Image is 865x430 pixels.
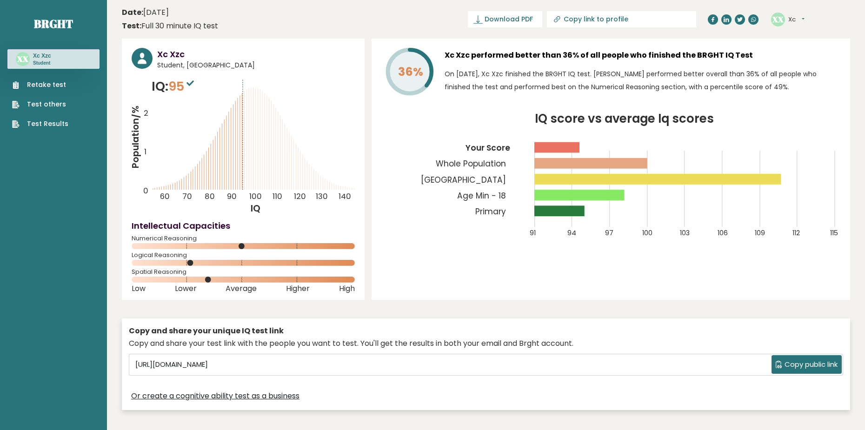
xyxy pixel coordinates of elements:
[33,60,51,66] p: Student
[398,64,423,80] tspan: 36%
[226,287,257,291] span: Average
[535,110,714,127] tspan: IQ score vs average Iq scores
[132,287,146,291] span: Low
[205,191,215,202] tspan: 80
[122,20,141,31] b: Test:
[445,48,840,63] h3: Xc Xzc performed better than 36% of all people who finished the BRGHT IQ Test
[436,158,506,169] tspan: Whole Population
[129,106,142,168] tspan: Population/%
[475,206,506,217] tspan: Primary
[605,228,613,238] tspan: 97
[129,325,843,337] div: Copy and share your unique IQ test link
[465,142,510,153] tspan: Your Score
[17,53,29,64] text: XX
[421,174,506,185] tspan: [GEOGRAPHIC_DATA]
[227,191,237,202] tspan: 90
[122,20,218,32] div: Full 30 minute IQ test
[316,191,328,202] tspan: 130
[12,119,68,129] a: Test Results
[168,78,196,95] span: 95
[286,287,310,291] span: Higher
[122,7,143,18] b: Date:
[642,228,652,238] tspan: 100
[175,287,197,291] span: Lower
[157,48,355,60] h3: Xc Xzc
[144,146,146,157] tspan: 1
[132,253,355,257] span: Logical Reasoning
[34,16,73,31] a: Brght
[567,228,576,238] tspan: 94
[132,237,355,240] span: Numerical Reasoning
[788,15,805,24] button: Xc
[182,191,192,202] tspan: 70
[144,108,148,119] tspan: 2
[132,270,355,274] span: Spatial Reasoning
[772,13,784,24] text: XX
[160,191,170,202] tspan: 60
[12,99,68,109] a: Test others
[445,67,840,93] p: On [DATE], Xc Xzc finished the BRGHT IQ test. [PERSON_NAME] performed better overall than 36% of ...
[485,14,533,24] span: Download PDF
[251,202,261,215] tspan: IQ
[122,7,169,18] time: [DATE]
[530,228,536,238] tspan: 91
[755,228,765,238] tspan: 109
[830,228,838,238] tspan: 115
[157,60,355,70] span: Student, [GEOGRAPHIC_DATA]
[457,190,506,201] tspan: Age Min - 18
[131,390,299,402] a: Or create a cognitive ability test as a business
[143,185,148,196] tspan: 0
[718,228,728,238] tspan: 106
[273,191,282,202] tspan: 110
[132,219,355,232] h4: Intellectual Capacities
[339,191,351,202] tspan: 140
[294,191,306,202] tspan: 120
[468,11,542,27] a: Download PDF
[680,228,690,238] tspan: 103
[785,359,838,370] span: Copy public link
[152,77,196,96] p: IQ:
[129,338,843,349] div: Copy and share your test link with the people you want to test. You'll get the results in both yo...
[33,52,51,60] h3: Xc Xzc
[772,355,842,374] button: Copy public link
[12,80,68,90] a: Retake test
[792,228,800,238] tspan: 112
[339,287,355,291] span: High
[249,191,262,202] tspan: 100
